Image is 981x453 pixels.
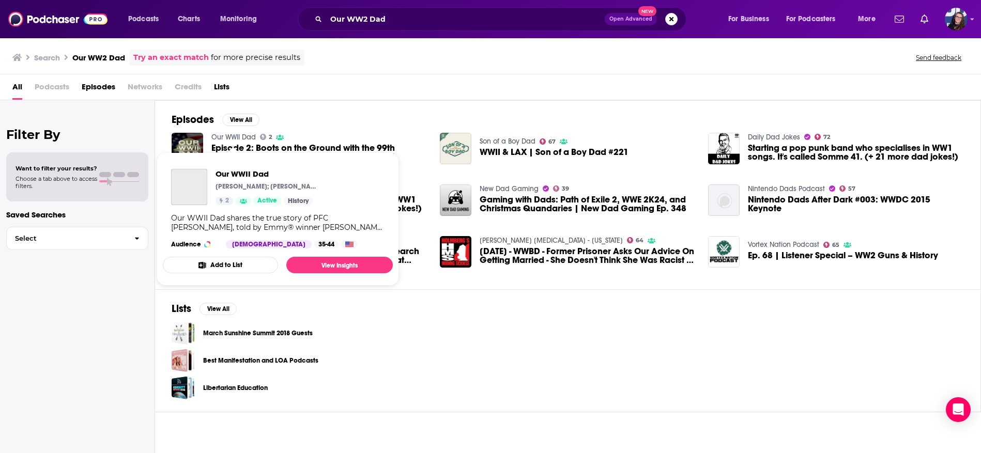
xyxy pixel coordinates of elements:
h3: Search [34,53,60,63]
a: EpisodesView All [172,113,259,126]
a: Our WWII Dad [211,133,256,142]
a: Son of a Boy Dad [480,137,535,146]
a: 57 [839,185,856,192]
img: Starting a pop punk band who specialises in WW1 songs. It's called Somme 41. (+ 21 more dad jokes!) [708,133,740,164]
span: [DATE] - WWBD - Former Prisoner Asks Our Advice On Getting Married - She Doesn't Think She Was Ra... [480,247,696,264]
span: Libertarian Education [172,376,195,399]
button: open menu [121,11,172,27]
a: Best Manifestation and LOA Podcasts [203,355,318,366]
span: For Podcasters [786,12,836,26]
a: March Sunshine Summit 2018 Guests [172,321,195,345]
a: Our WWII Dad [171,169,207,205]
span: Podcasts [128,12,159,26]
button: open menu [851,11,888,27]
h3: Our WW2 Dad [72,53,125,63]
a: Try an exact match [133,52,209,64]
button: Select [6,227,148,250]
span: Want to filter your results? [16,165,97,172]
a: 64 [627,237,644,243]
span: Podcasts [35,79,69,100]
a: Lists [214,79,229,100]
button: open menu [213,11,270,27]
h2: Episodes [172,113,214,126]
span: Our WWII Dad [216,169,319,179]
p: [PERSON_NAME]; [PERSON_NAME] [216,182,319,191]
img: Nintendo Dads After Dark #003: WWDC 2015 Keynote [708,184,740,216]
a: Show notifications dropdown [916,10,932,28]
a: View Insights [286,257,393,273]
button: open menu [779,11,851,27]
span: 65 [832,243,839,247]
span: Select [7,235,126,242]
a: 39 [553,185,570,192]
span: Gaming with Dads: Path of Exile 2, WWE 2K24, and Christmas Quandaries | New Dad Gaming Ep. 348 [480,195,696,213]
a: WWII & LAX | Son of a Boy Dad #221 [480,148,629,157]
a: Active [253,197,281,205]
button: View All [200,303,237,315]
a: Vortex Nation Podcast [748,240,819,249]
div: Our WWII Dad shares the true story of PFC [PERSON_NAME], told by Emmy® winner [PERSON_NAME] and h... [171,213,385,232]
a: Nintendo Dads Podcast [748,184,825,193]
a: 2 [260,134,272,140]
button: View All [222,114,259,126]
span: Logged in as CallieDaruk [945,8,968,30]
button: Show profile menu [945,8,968,30]
div: Open Intercom Messenger [946,397,971,422]
a: Best Manifestation and LOA Podcasts [172,349,195,372]
button: open menu [721,11,782,27]
button: Send feedback [913,53,964,62]
a: Daily Dad Jokes [748,133,800,142]
a: ListsView All [172,302,237,315]
a: 67 [540,138,556,145]
a: 72 [815,134,831,140]
img: WWII & LAX | Son of a Boy Dad #221 [440,133,471,164]
div: Search podcasts, credits, & more... [308,7,696,31]
a: Holmberg's Morning Sickness - Arizona [480,236,623,245]
a: New Dad Gaming [480,184,539,193]
a: 2 [216,197,233,205]
span: Credits [175,79,202,100]
span: More [858,12,876,26]
h2: Filter By [6,127,148,142]
span: New [638,6,657,16]
img: Podchaser - Follow, Share and Rate Podcasts [8,9,108,29]
span: Networks [128,79,162,100]
div: 35-44 [314,240,339,248]
a: Ep. 68 | Listener Special – WW2 Guns & History [748,251,938,260]
span: 64 [636,238,643,243]
h3: Audience [171,240,218,248]
button: Open AdvancedNew [605,13,657,25]
span: Charts [178,12,200,26]
input: Search podcasts, credits, & more... [326,11,605,27]
a: Episode 2: Boots on the Ground with the 99th Infantry Battalion (separate) | Our WWII Dad [211,144,427,161]
a: 65 [823,242,840,248]
a: Libertarian Education [203,382,268,394]
div: [DEMOGRAPHIC_DATA] [226,240,312,248]
a: Nintendo Dads After Dark #003: WWDC 2015 Keynote [748,195,964,213]
span: 67 [548,139,556,144]
img: Ep. 68 | Listener Special – WW2 Guns & History [708,236,740,268]
a: Starting a pop punk band who specialises in WW1 songs. It's called Somme 41. (+ 21 more dad jokes!) [748,144,964,161]
a: 06-08-20 - WWBD - Former Prisoner Asks Our Advice On Getting Married - She Doesn't Think She Was ... [440,236,471,268]
p: Saved Searches [6,210,148,220]
a: History [284,197,313,205]
a: Episodes [82,79,115,100]
span: 57 [848,186,855,191]
img: Episode 2: Boots on the Ground with the 99th Infantry Battalion (separate) | Our WWII Dad [172,133,203,164]
h2: Lists [172,302,191,315]
img: User Profile [945,8,968,30]
img: Gaming with Dads: Path of Exile 2, WWE 2K24, and Christmas Quandaries | New Dad Gaming Ep. 348 [440,184,471,216]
